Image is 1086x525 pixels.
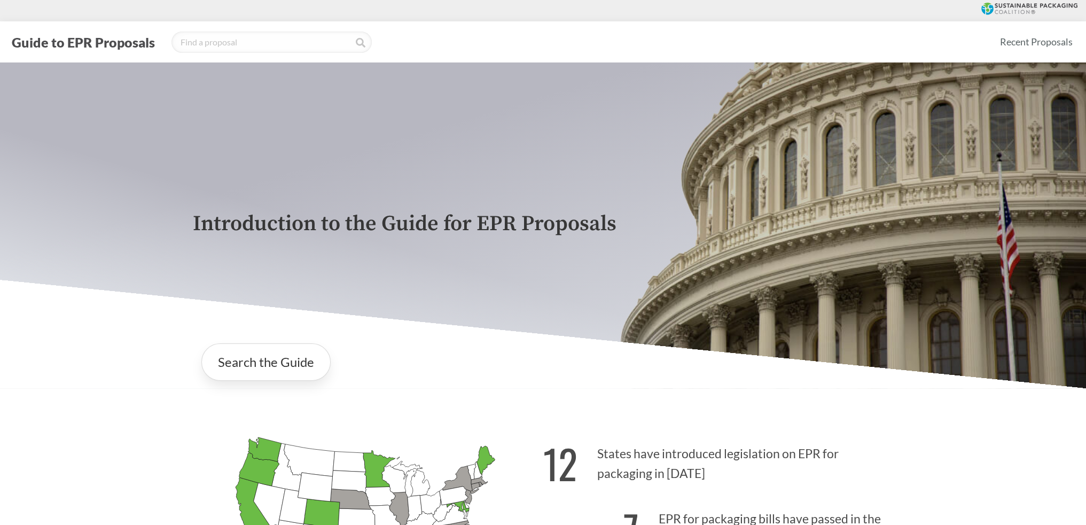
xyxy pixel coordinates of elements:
p: States have introduced legislation on EPR for packaging in [DATE] [543,428,894,493]
p: Introduction to the Guide for EPR Proposals [193,212,894,236]
a: Recent Proposals [995,30,1077,54]
input: Find a proposal [171,32,372,53]
a: Search the Guide [201,343,331,381]
button: Guide to EPR Proposals [9,34,158,51]
strong: 12 [543,434,577,493]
